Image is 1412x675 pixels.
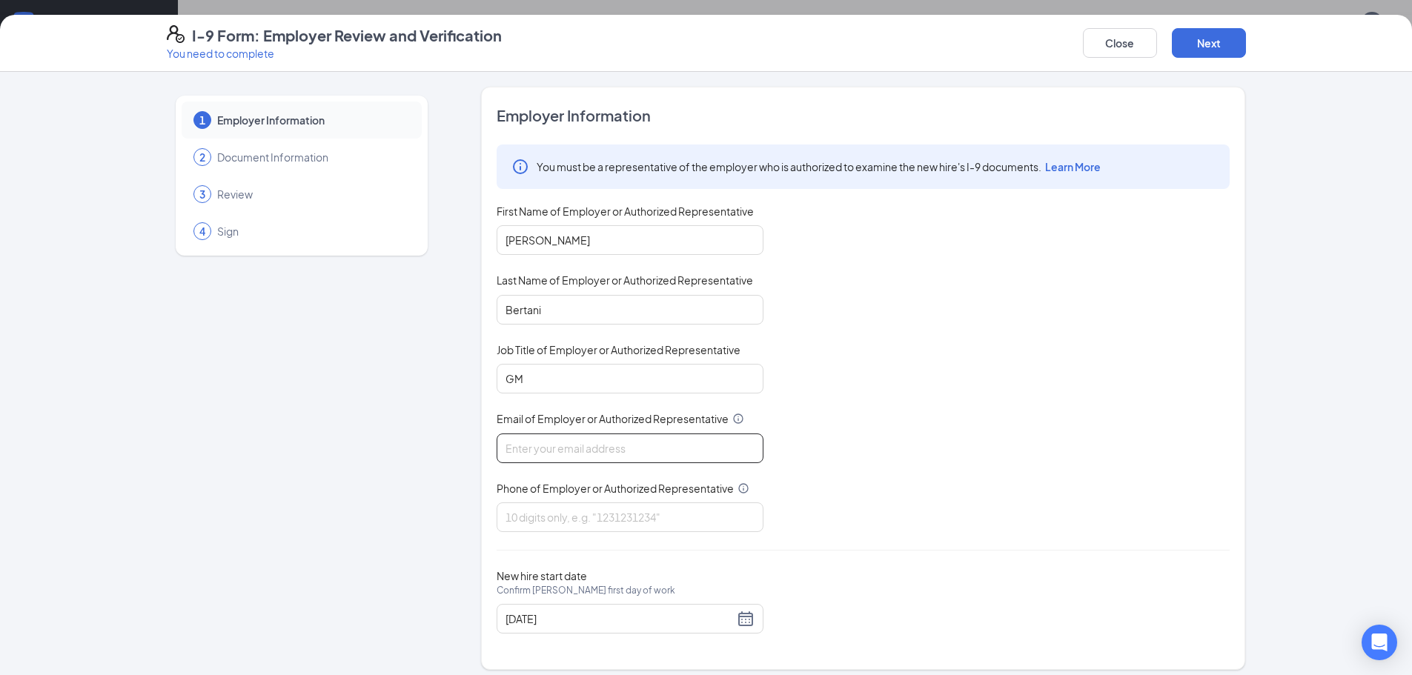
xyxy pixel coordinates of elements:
span: Document Information [217,150,407,164]
div: Open Intercom Messenger [1362,625,1397,660]
span: Employer Information [217,113,407,127]
span: First Name of Employer or Authorized Representative [497,204,754,219]
span: Phone of Employer or Authorized Representative [497,481,734,496]
span: New hire start date [497,568,675,613]
span: 2 [199,150,205,164]
span: Sign [217,224,407,239]
span: Confirm [PERSON_NAME] first day of work [497,583,675,598]
input: Enter your first name [497,225,763,255]
button: Next [1172,28,1246,58]
input: 10/16/2025 [506,611,734,627]
input: Enter your email address [497,433,763,463]
svg: Info [738,482,749,494]
button: Close [1083,28,1157,58]
span: You must be a representative of the employer who is authorized to examine the new hire's I-9 docu... [537,159,1101,174]
span: Email of Employer or Authorized Representative [497,411,729,426]
h4: I-9 Form: Employer Review and Verification [192,25,502,46]
input: 10 digits only, e.g. "1231231234" [497,502,763,532]
span: 4 [199,224,205,239]
span: Learn More [1045,160,1101,173]
span: Review [217,187,407,202]
span: Employer Information [497,105,1230,126]
a: Learn More [1041,160,1101,173]
svg: Info [732,413,744,425]
span: 1 [199,113,205,127]
span: Job Title of Employer or Authorized Representative [497,342,740,357]
p: You need to complete [167,46,502,61]
svg: FormI9EVerifyIcon [167,25,185,43]
span: 3 [199,187,205,202]
svg: Info [511,158,529,176]
span: Last Name of Employer or Authorized Representative [497,273,753,287]
input: Enter job title [497,364,763,393]
input: Enter your last name [497,295,763,325]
